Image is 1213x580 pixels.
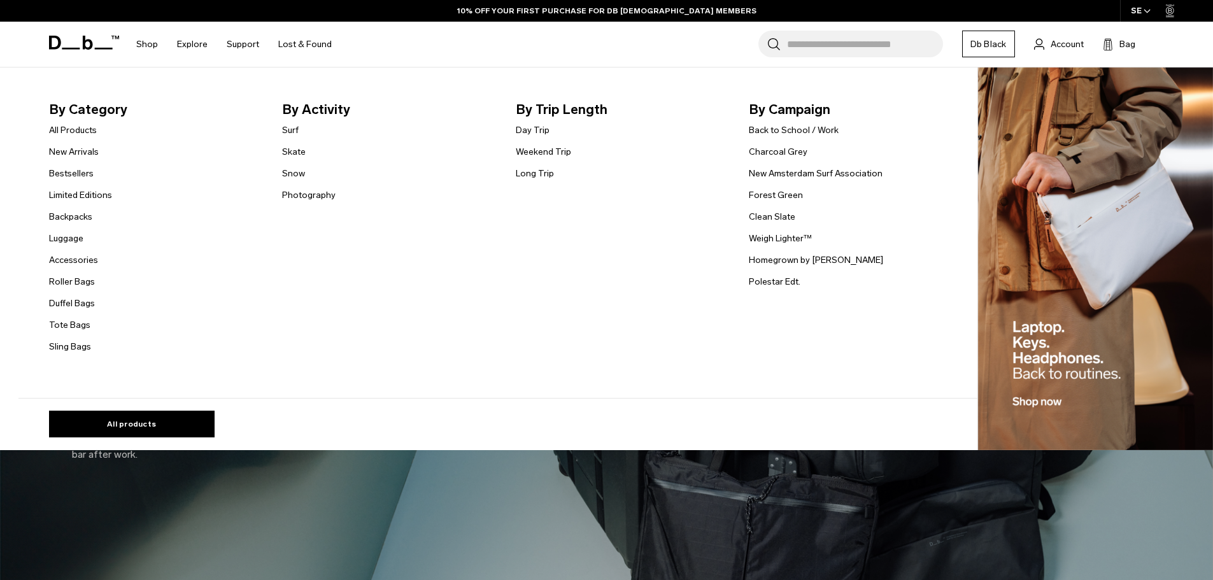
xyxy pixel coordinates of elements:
a: Luggage [49,232,83,245]
a: Surf [282,124,299,137]
a: Roller Bags [49,275,95,288]
button: Bag [1103,36,1135,52]
a: Limited Editions [49,188,112,202]
a: Tote Bags [49,318,90,332]
a: Weigh Lighter™ [749,232,812,245]
a: Polestar Edt. [749,275,800,288]
a: Day Trip [516,124,550,137]
span: By Activity [282,99,495,120]
a: Snow [282,167,305,180]
span: By Campaign [749,99,962,120]
span: By Trip Length [516,99,729,120]
a: Support [227,22,259,67]
span: Account [1051,38,1084,51]
a: Shop [136,22,158,67]
a: Explore [177,22,208,67]
a: New Amsterdam Surf Association [749,167,883,180]
a: Long Trip [516,167,554,180]
a: 10% OFF YOUR FIRST PURCHASE FOR DB [DEMOGRAPHIC_DATA] MEMBERS [457,5,756,17]
a: Photography [282,188,336,202]
a: Skate [282,145,306,159]
a: Db Black [962,31,1015,57]
a: Duffel Bags [49,297,95,310]
a: Homegrown by [PERSON_NAME] [749,253,883,267]
span: By Category [49,99,262,120]
a: Back to School / Work [749,124,839,137]
a: Weekend Trip [516,145,571,159]
span: Bag [1119,38,1135,51]
a: Clean Slate [749,210,795,223]
a: Bestsellers [49,167,94,180]
a: Sling Bags [49,340,91,353]
a: Lost & Found [278,22,332,67]
a: Charcoal Grey [749,145,807,159]
a: Accessories [49,253,98,267]
a: All Products [49,124,97,137]
a: All products [49,411,215,437]
a: Account [1034,36,1084,52]
a: New Arrivals [49,145,99,159]
nav: Main Navigation [127,22,341,67]
a: Backpacks [49,210,92,223]
a: Forest Green [749,188,803,202]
